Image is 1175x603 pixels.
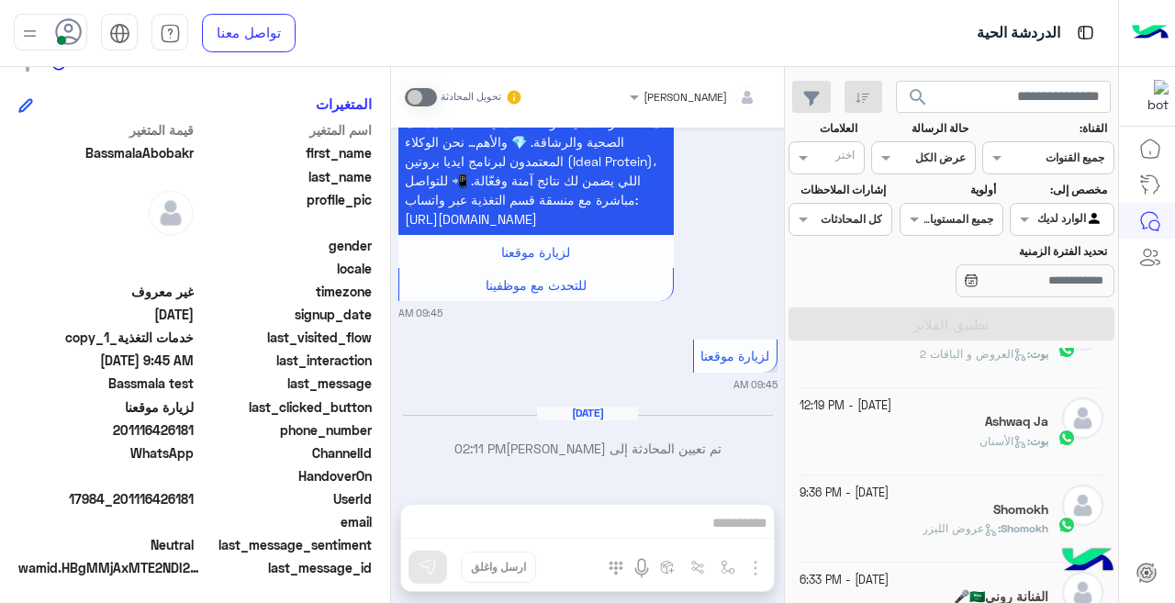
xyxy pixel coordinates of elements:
span: last_interaction [197,351,373,370]
span: last_message [197,374,373,393]
span: first_name [197,143,373,162]
span: HandoverOn [197,466,373,486]
span: 17984_201116426181 [18,489,194,508]
span: last_name [197,167,373,186]
span: phone_number [197,420,373,440]
span: لزيارة موقعنا [501,244,570,260]
span: اسم المتغير [197,120,373,140]
a: tab [151,14,188,52]
p: تم تعيين المحادثة إلى [PERSON_NAME] [398,439,778,458]
span: null [18,466,194,486]
span: 2 [18,443,194,463]
img: defaultAdmin.png [1062,397,1103,439]
span: timezone [197,282,373,301]
span: last_clicked_button [197,397,373,417]
label: إشارات الملاحظات [790,182,885,198]
img: tab [160,23,181,44]
span: Bassmala test [18,374,194,393]
span: wamid.HBgMMjAxMTE2NDI2MTgxFQIAEhgUM0FEOTg4OUEwQ0YyODM4NDY1REEA [18,558,202,577]
span: غير معروف [18,282,194,301]
span: Shomokh [1001,521,1048,535]
img: defaultAdmin.png [1062,485,1103,526]
span: 2025-10-01T06:45:17.847Z [18,351,194,370]
p: 1/10/2025, 9:45 AM [398,68,674,235]
span: null [18,236,194,255]
img: Logo [1132,14,1169,52]
img: tab [109,23,130,44]
h6: [DATE] [537,407,638,419]
span: 02:11 PM [454,441,506,456]
button: تطبيق الفلاتر [789,307,1114,341]
label: العلامات [790,120,857,137]
span: لزيارة موقعنا [700,348,769,363]
img: hulul-logo.png [1056,530,1120,594]
h6: المتغيرات [316,95,372,112]
button: search [896,81,941,120]
small: [DATE] - 12:19 PM [800,397,891,415]
span: لزيارة موقعنا [18,397,194,417]
b: : [998,521,1048,535]
span: 2025-09-29T10:20:08.321Z [18,305,194,324]
small: 09:45 AM [398,306,442,320]
span: email [197,512,373,531]
span: profile_pic [197,190,373,232]
img: tab [1074,21,1097,44]
b: : [1027,347,1048,361]
small: تحويل المحادثة [441,90,501,105]
small: [DATE] - 9:36 PM [800,485,889,502]
small: 09:45 AM [733,377,778,392]
span: [PERSON_NAME] [643,90,727,104]
span: 0 [18,535,194,554]
label: أولوية [901,182,996,198]
span: بوت [1030,434,1048,448]
span: قيمة المتغير [18,120,194,140]
label: القناة: [985,120,1108,137]
img: WhatsApp [1057,341,1076,359]
span: locale [197,259,373,278]
label: مخصص إلى: [1013,182,1107,198]
span: 201116426181 [18,420,194,440]
span: last_visited_flow [197,328,373,347]
label: تحديد الفترة الزمنية [901,243,1107,260]
span: بوت [1030,347,1048,361]
span: خدمات التغذية_copy_1 [18,328,194,347]
span: الأسنان [979,434,1027,448]
span: العروض و الباقات 2 [920,347,1027,361]
span: للتحدث مع موظفينا [486,277,587,293]
span: UserId [197,489,373,508]
div: اختر [835,147,857,168]
a: تواصل معنا [202,14,296,52]
span: gender [197,236,373,255]
p: الدردشة الحية [977,21,1060,46]
span: last_message_sentiment [197,535,373,554]
h5: Ashwaq Ja [985,414,1048,430]
img: defaultAdmin.png [148,190,194,236]
img: profile [18,22,41,45]
img: 177882628735456 [1136,80,1169,113]
span: signup_date [197,305,373,324]
h5: Shomokh [993,502,1048,518]
span: search [907,86,929,108]
b: : [1027,434,1048,448]
span: last_message_id [206,558,372,577]
img: WhatsApp [1057,516,1076,534]
small: [DATE] - 6:33 PM [800,572,889,589]
button: ارسل واغلق [461,552,536,583]
label: حالة الرسالة [874,120,968,137]
span: عروض الليزر [923,521,998,535]
img: WhatsApp [1057,429,1076,447]
span: BassmalaAbobakr [18,143,194,162]
span: null [18,259,194,278]
span: null [18,512,194,531]
span: ChannelId [197,443,373,463]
